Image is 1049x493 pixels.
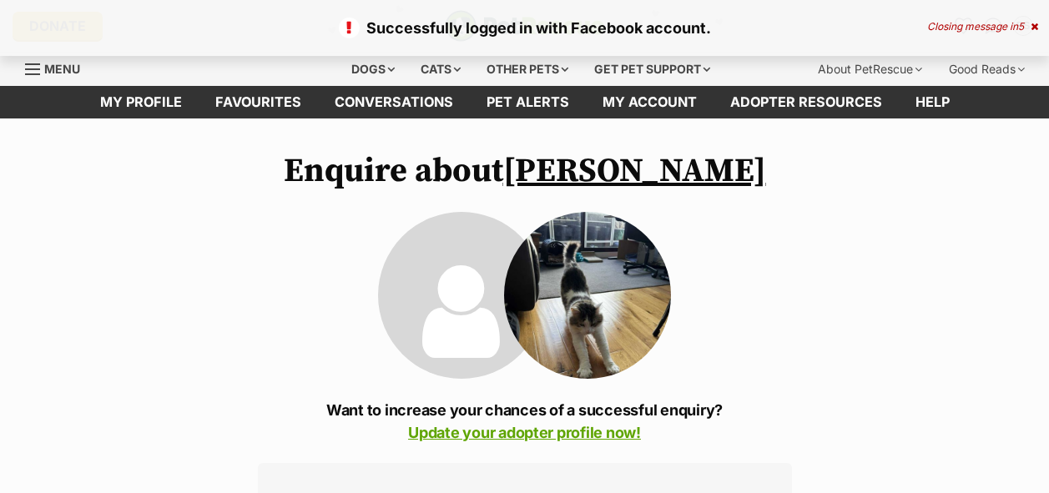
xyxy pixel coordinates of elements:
[408,424,641,441] a: Update your adopter profile now!
[475,53,580,86] div: Other pets
[83,86,199,118] a: My profile
[470,86,586,118] a: Pet alerts
[318,86,470,118] a: conversations
[806,53,934,86] div: About PetRescue
[503,150,766,192] a: [PERSON_NAME]
[899,86,966,118] a: Help
[258,399,792,444] p: Want to increase your chances of a successful enquiry?
[409,53,472,86] div: Cats
[44,62,80,76] span: Menu
[199,86,318,118] a: Favourites
[586,86,714,118] a: My account
[582,53,722,86] div: Get pet support
[714,86,899,118] a: Adopter resources
[937,53,1036,86] div: Good Reads
[340,53,406,86] div: Dogs
[504,212,671,379] img: Reginald
[258,152,792,190] h1: Enquire about
[25,53,92,83] a: Menu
